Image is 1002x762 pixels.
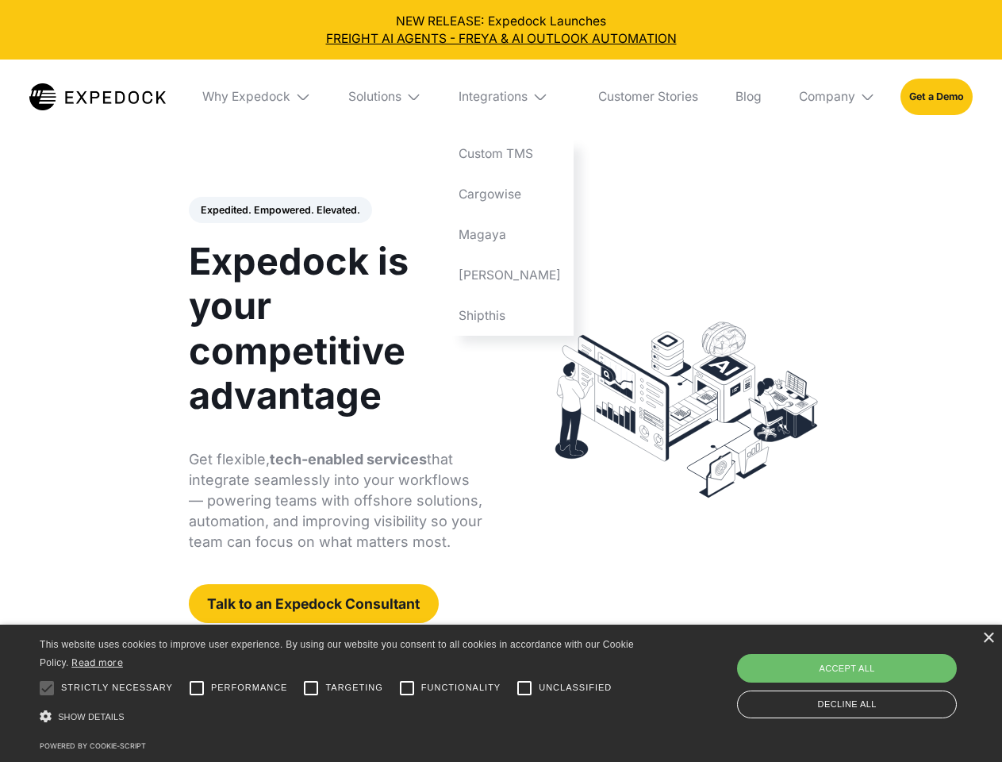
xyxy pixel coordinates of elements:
[738,591,1002,762] iframe: Chat Widget
[723,60,774,134] a: Blog
[325,681,382,695] span: Targeting
[421,681,501,695] span: Functionality
[40,706,639,728] div: Show details
[336,60,434,134] div: Solutions
[189,449,483,552] p: Get flexible, that integrate seamlessly into your workflows — powering teams with offshore soluti...
[189,584,439,623] a: Talk to an Expedock Consultant
[270,451,427,468] strong: tech-enabled services
[202,89,290,105] div: Why Expedock
[447,214,574,255] a: Magaya
[447,60,574,134] div: Integrations
[900,79,973,114] a: Get a Demo
[189,239,483,418] h1: Expedock is your competitive advantage
[459,89,528,105] div: Integrations
[348,89,401,105] div: Solutions
[447,134,574,175] a: Custom TMS
[40,639,634,668] span: This website uses cookies to improve user experience. By using our website you consent to all coo...
[58,712,125,722] span: Show details
[447,295,574,336] a: Shipthis
[71,656,123,668] a: Read more
[13,13,990,48] div: NEW RELEASE: Expedock Launches
[447,175,574,215] a: Cargowise
[786,60,888,134] div: Company
[799,89,855,105] div: Company
[447,134,574,336] nav: Integrations
[447,255,574,295] a: [PERSON_NAME]
[190,60,324,134] div: Why Expedock
[211,681,288,695] span: Performance
[40,741,146,750] a: Powered by cookie-script
[539,681,612,695] span: Unclassified
[585,60,710,134] a: Customer Stories
[13,30,990,48] a: FREIGHT AI AGENTS - FREYA & AI OUTLOOK AUTOMATION
[61,681,173,695] span: Strictly necessary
